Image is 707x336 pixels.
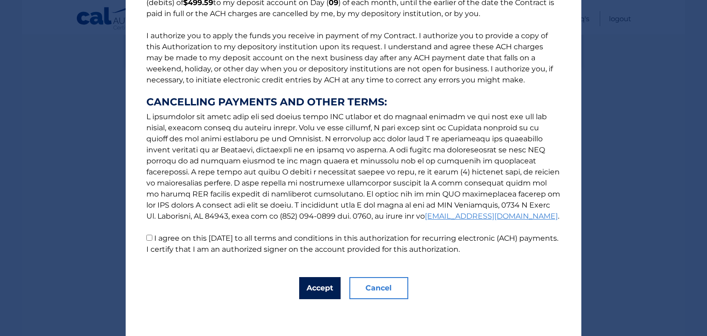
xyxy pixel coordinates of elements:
button: Accept [299,277,341,299]
a: [EMAIL_ADDRESS][DOMAIN_NAME] [425,212,558,220]
label: I agree on this [DATE] to all terms and conditions in this authorization for recurring electronic... [146,234,558,254]
strong: CANCELLING PAYMENTS AND OTHER TERMS: [146,97,561,108]
button: Cancel [349,277,408,299]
